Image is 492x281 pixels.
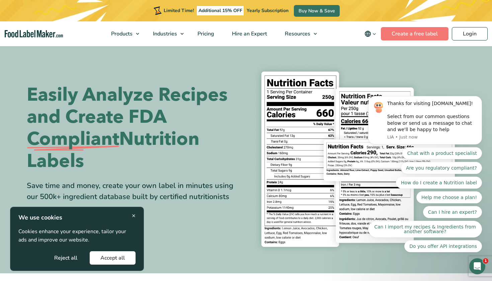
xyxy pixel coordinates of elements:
span: × [132,211,136,220]
span: Pricing [195,30,215,37]
span: 1 [483,258,488,264]
iframe: Intercom live chat [469,258,485,274]
a: Products [102,21,143,46]
a: Resources [276,21,320,46]
div: Save time and money, create your own label in minutes using our 500k+ ingredient database built b... [27,180,241,202]
a: Pricing [189,21,222,46]
span: Compliant [27,128,119,150]
span: Additional 15% OFF [197,6,244,15]
span: Resources [283,30,311,37]
a: Industries [144,21,187,46]
button: Reject all [44,251,88,265]
span: Limited Time! [164,7,194,14]
span: Products [109,30,133,37]
a: Buy Now & Save [294,5,340,17]
button: Accept all [90,251,136,265]
span: Hire an Expert [230,30,268,37]
strong: We use cookies [18,213,62,221]
span: Industries [151,30,178,37]
span: Yearly Subscription [247,7,289,14]
a: Hire an Expert [223,21,274,46]
h1: Easily Analyze Recipes and Create FDA Nutrition Labels [27,84,241,172]
p: Cookies enhance your experience, tailor your ads and improve our website. [18,227,136,245]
